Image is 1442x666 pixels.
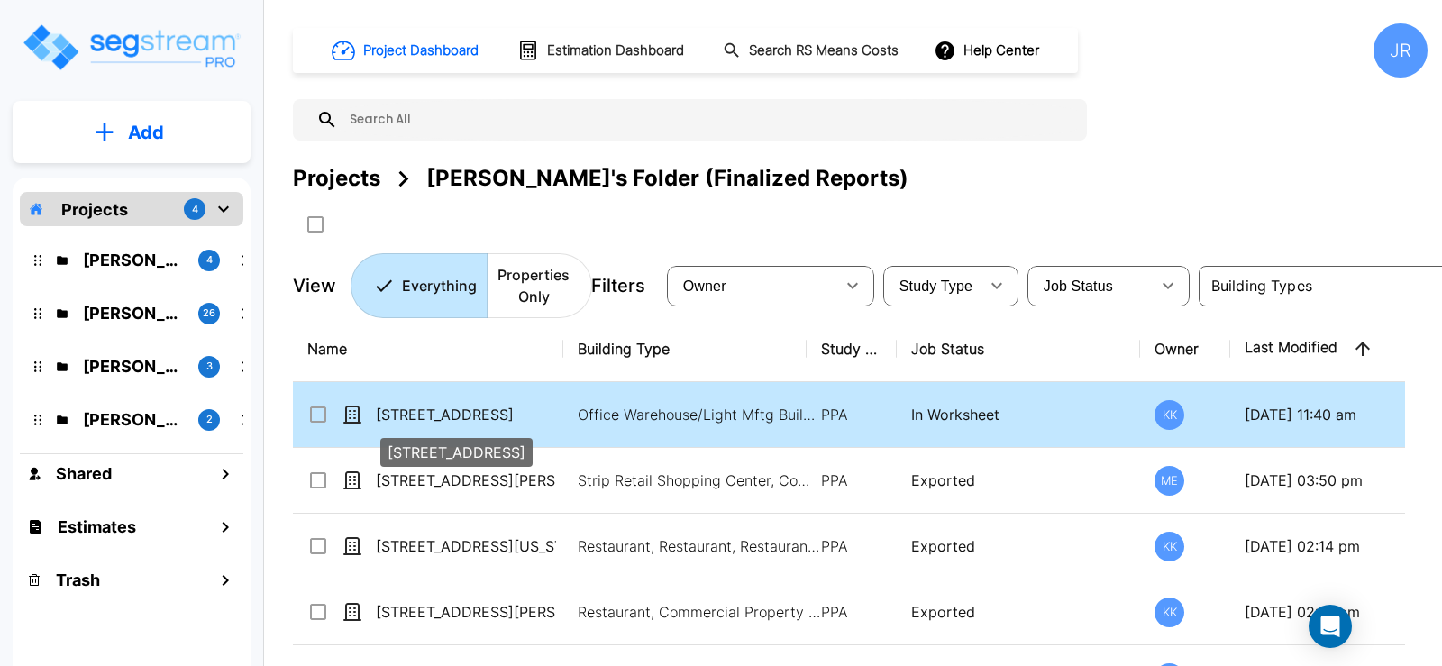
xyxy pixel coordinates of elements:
[192,202,198,217] p: 4
[1374,23,1428,78] div: JR
[1245,601,1414,623] p: [DATE] 02:12 pm
[671,260,835,311] div: Select
[911,535,1126,557] p: Exported
[821,470,882,491] p: PPA
[83,301,184,325] p: Kristina's Folder (Finalized Reports)
[351,253,592,318] div: Platform
[128,119,164,146] p: Add
[13,106,251,159] button: Add
[1155,466,1184,496] div: ME
[376,470,556,491] p: [STREET_ADDRESS][PERSON_NAME][PERSON_NAME]
[21,22,242,73] img: Logo
[899,278,972,294] span: Study Type
[56,461,112,486] h1: Shared
[363,41,479,61] h1: Project Dashboard
[206,252,213,268] p: 4
[1155,400,1184,430] div: KK
[911,404,1126,425] p: In Worksheet
[716,33,908,68] button: Search RS Means Costs
[749,41,899,61] h1: Search RS Means Costs
[930,33,1046,68] button: Help Center
[1155,598,1184,627] div: KK
[911,601,1126,623] p: Exported
[293,316,563,382] th: Name
[58,515,136,539] h1: Estimates
[203,306,215,321] p: 26
[293,272,336,299] p: View
[83,248,184,272] p: Jon's Folder
[807,316,897,382] th: Study Type
[1204,273,1434,298] input: Building Types
[578,535,821,557] p: Restaurant, Restaurant, Restaurant, Restaurant, Commercial Property Site
[1140,316,1230,382] th: Owner
[563,316,807,382] th: Building Type
[83,354,184,379] p: M.E. Folder
[1155,532,1184,561] div: KK
[887,260,979,311] div: Select
[351,253,488,318] button: Everything
[911,470,1126,491] p: Exported
[578,601,821,623] p: Restaurant, Commercial Property Site
[1230,316,1428,382] th: Last Modified
[487,253,592,318] button: Properties Only
[56,568,100,592] h1: Trash
[206,359,213,374] p: 3
[426,162,908,195] div: [PERSON_NAME]'s Folder (Finalized Reports)
[578,404,821,425] p: Office Warehouse/Light Mftg Building, Commercial Property Site
[324,31,488,70] button: Project Dashboard
[1044,278,1113,294] span: Job Status
[1245,535,1414,557] p: [DATE] 02:14 pm
[293,162,380,195] div: Projects
[376,404,556,425] p: [STREET_ADDRESS]
[1245,470,1414,491] p: [DATE] 03:50 pm
[206,412,213,427] p: 2
[547,41,684,61] h1: Estimation Dashboard
[821,404,882,425] p: PPA
[578,470,821,491] p: Strip Retail Shopping Center, Commercial Property Site
[1309,605,1352,648] div: Open Intercom Messenger
[402,275,477,297] p: Everything
[821,535,882,557] p: PPA
[510,32,694,69] button: Estimation Dashboard
[497,264,570,307] p: Properties Only
[297,206,333,242] button: SelectAll
[388,442,525,463] p: [STREET_ADDRESS]
[683,278,726,294] span: Owner
[1245,404,1414,425] p: [DATE] 11:40 am
[1031,260,1150,311] div: Select
[61,197,128,222] p: Projects
[376,601,556,623] p: [STREET_ADDRESS][PERSON_NAME][PERSON_NAME]
[338,99,1078,141] input: Search All
[376,535,556,557] p: [STREET_ADDRESS][US_STATE]
[821,601,882,623] p: PPA
[897,316,1140,382] th: Job Status
[83,407,184,432] p: Karina's Folder
[591,272,645,299] p: Filters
